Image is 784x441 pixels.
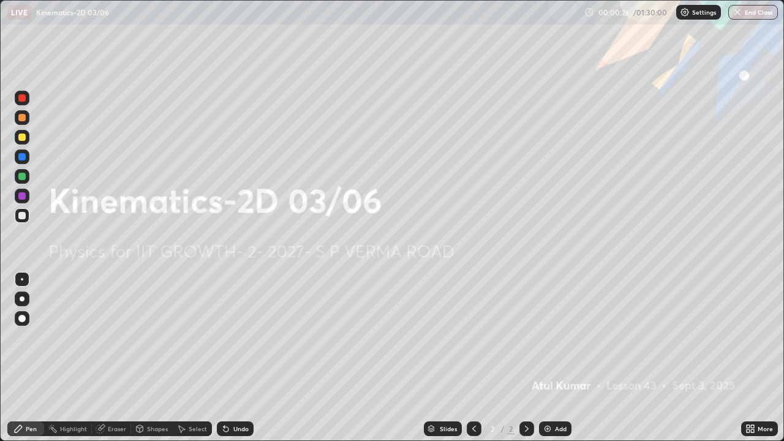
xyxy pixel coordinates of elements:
div: 2 [507,423,514,434]
div: More [758,426,773,432]
button: End Class [728,5,778,20]
img: add-slide-button [543,424,552,434]
div: 2 [486,425,499,432]
img: end-class-cross [733,7,742,17]
div: Eraser [108,426,126,432]
p: LIVE [11,7,28,17]
p: Settings [692,9,716,15]
div: Slides [440,426,457,432]
div: / [501,425,505,432]
p: Kinematics-2D 03/06 [36,7,109,17]
div: Pen [26,426,37,432]
div: Select [189,426,207,432]
div: Undo [233,426,249,432]
div: Shapes [147,426,168,432]
div: Highlight [60,426,87,432]
img: class-settings-icons [680,7,690,17]
div: Add [555,426,567,432]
